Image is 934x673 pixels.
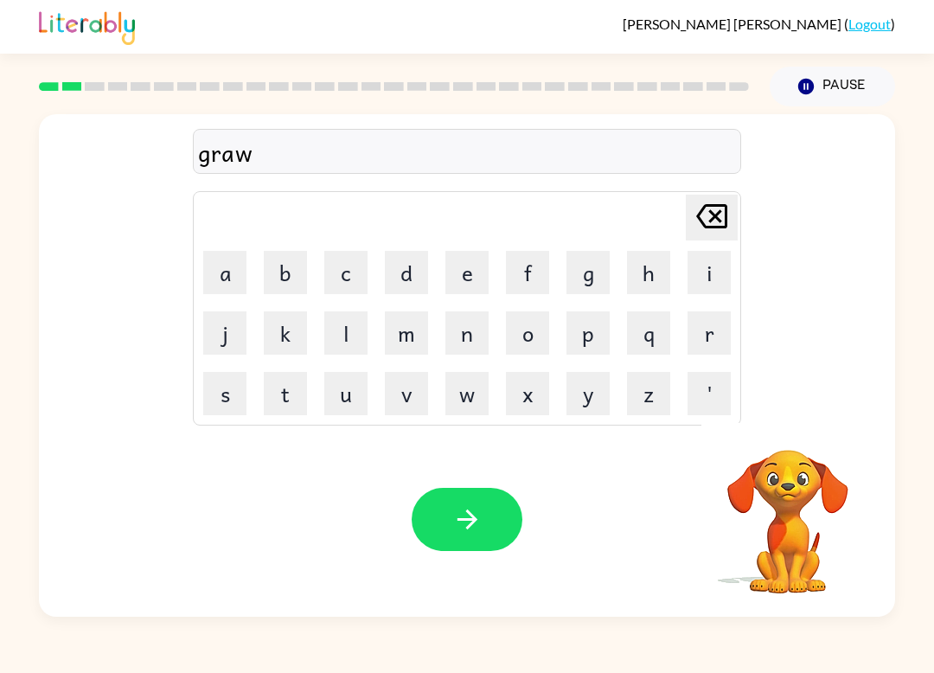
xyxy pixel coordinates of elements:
[324,311,368,355] button: l
[627,311,670,355] button: q
[627,251,670,294] button: h
[203,251,246,294] button: a
[203,372,246,415] button: s
[688,311,731,355] button: r
[688,372,731,415] button: '
[506,311,549,355] button: o
[445,372,489,415] button: w
[506,372,549,415] button: x
[848,16,891,32] a: Logout
[203,311,246,355] button: j
[39,7,135,45] img: Literably
[264,372,307,415] button: t
[623,16,895,32] div: ( )
[627,372,670,415] button: z
[770,67,895,106] button: Pause
[506,251,549,294] button: f
[385,311,428,355] button: m
[324,251,368,294] button: c
[264,311,307,355] button: k
[623,16,844,32] span: [PERSON_NAME] [PERSON_NAME]
[566,251,610,294] button: g
[701,423,874,596] video: Your browser must support playing .mp4 files to use Literably. Please try using another browser.
[566,311,610,355] button: p
[385,251,428,294] button: d
[198,134,736,170] div: graw
[445,251,489,294] button: e
[445,311,489,355] button: n
[566,372,610,415] button: y
[264,251,307,294] button: b
[385,372,428,415] button: v
[688,251,731,294] button: i
[324,372,368,415] button: u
